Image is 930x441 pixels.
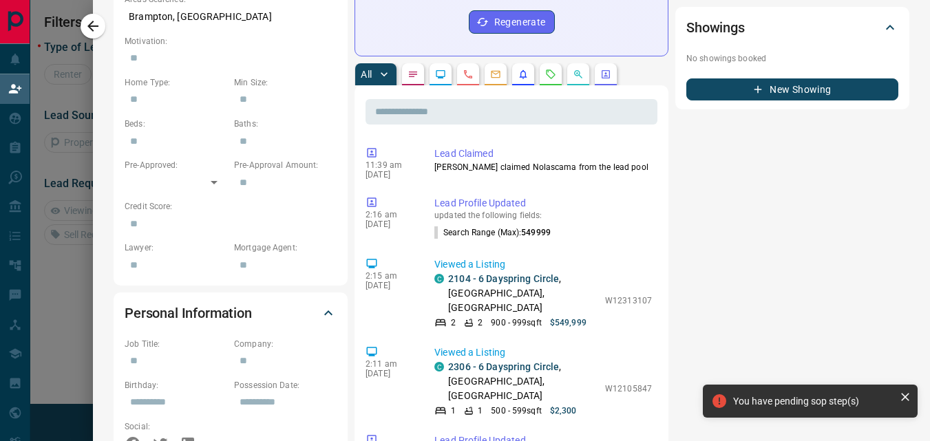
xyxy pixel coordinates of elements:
[448,360,598,403] p: , [GEOGRAPHIC_DATA], [GEOGRAPHIC_DATA]
[491,405,541,417] p: 500 - 599 sqft
[434,196,652,211] p: Lead Profile Updated
[366,219,414,229] p: [DATE]
[366,359,414,369] p: 2:11 am
[686,52,898,65] p: No showings booked
[434,211,652,220] p: updated the following fields:
[234,379,337,391] p: Possession Date:
[234,338,337,350] p: Company:
[451,316,456,329] p: 2
[478,316,483,329] p: 2
[366,281,414,290] p: [DATE]
[448,361,559,372] a: 2306 - 6 Dayspring Circle
[448,272,598,315] p: , [GEOGRAPHIC_DATA], [GEOGRAPHIC_DATA]
[125,76,227,89] p: Home Type:
[435,69,446,80] svg: Lead Browsing Activity
[234,76,337,89] p: Min Size:
[125,302,252,324] h2: Personal Information
[521,228,551,237] span: 549999
[408,69,419,80] svg: Notes
[434,257,652,272] p: Viewed a Listing
[434,274,444,283] div: condos.ca
[434,147,652,161] p: Lead Claimed
[478,405,483,417] p: 1
[234,118,337,130] p: Baths:
[434,345,652,360] p: Viewed a Listing
[125,159,227,171] p: Pre-Approved:
[469,10,555,34] button: Regenerate
[686,78,898,100] button: New Showing
[490,69,501,80] svg: Emails
[125,338,227,350] p: Job Title:
[125,6,337,28] p: Brampton, [GEOGRAPHIC_DATA]
[463,69,474,80] svg: Calls
[434,161,652,173] p: [PERSON_NAME] claimed Nolascama from the lead pool
[366,160,414,170] p: 11:39 am
[125,118,227,130] p: Beds:
[125,241,227,254] p: Lawyer:
[573,69,584,80] svg: Opportunities
[518,69,529,80] svg: Listing Alerts
[234,159,337,171] p: Pre-Approval Amount:
[451,405,456,417] p: 1
[434,362,444,372] div: condos.ca
[448,273,559,284] a: 2104 - 6 Dayspring Circle
[686,17,745,39] h2: Showings
[733,396,894,407] div: You have pending sop step(s)
[545,69,556,80] svg: Requests
[234,241,337,254] p: Mortgage Agent:
[125,35,337,47] p: Motivation:
[434,226,551,239] p: Search Range (Max) :
[366,369,414,378] p: [DATE]
[491,316,541,329] p: 900 - 999 sqft
[366,271,414,281] p: 2:15 am
[125,297,337,330] div: Personal Information
[686,11,898,44] div: Showings
[366,210,414,219] p: 2:16 am
[361,69,372,79] p: All
[605,294,652,307] p: W12313107
[125,200,337,213] p: Credit Score:
[366,170,414,180] p: [DATE]
[125,420,227,433] p: Social:
[550,316,586,329] p: $549,999
[605,383,652,395] p: W12105847
[600,69,611,80] svg: Agent Actions
[550,405,577,417] p: $2,300
[125,379,227,391] p: Birthday:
